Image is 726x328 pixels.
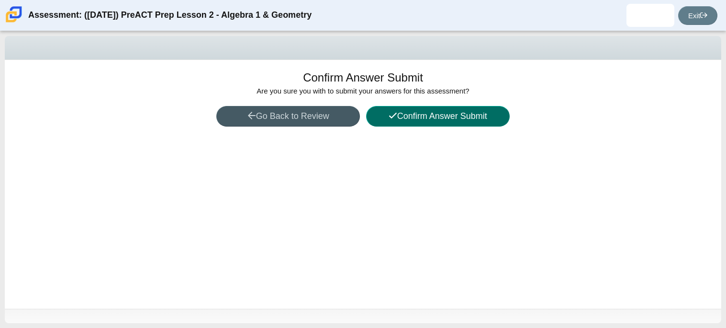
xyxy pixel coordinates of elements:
span: Are you sure you with to submit your answers for this assessment? [257,87,469,95]
img: christopher.randal.EZwbYq [643,8,658,23]
a: Carmen School of Science & Technology [4,18,24,26]
a: Exit [678,6,717,25]
button: Go Back to Review [216,106,360,127]
h1: Confirm Answer Submit [303,70,423,86]
img: Carmen School of Science & Technology [4,4,24,24]
button: Confirm Answer Submit [366,106,510,127]
div: Assessment: ([DATE]) PreACT Prep Lesson 2 - Algebra 1 & Geometry [28,4,312,27]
